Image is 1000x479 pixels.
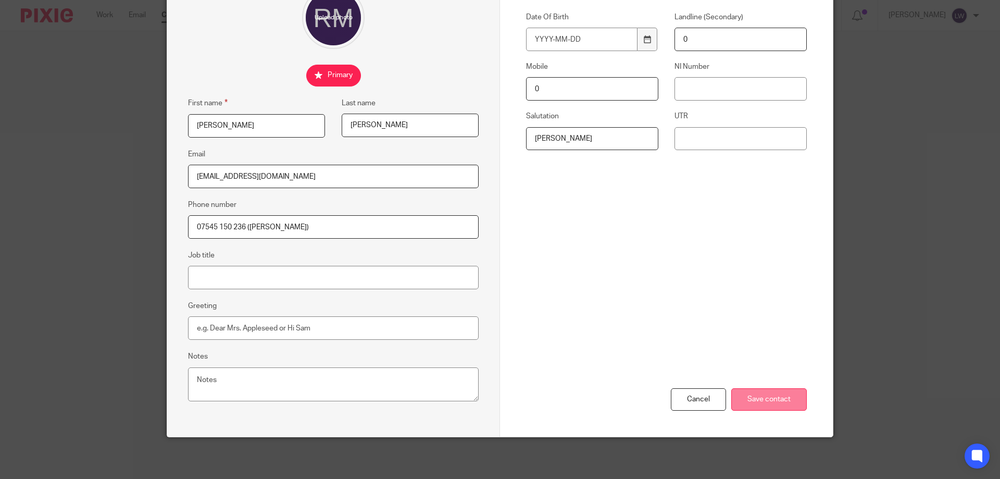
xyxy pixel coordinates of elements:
[188,351,208,362] label: Notes
[674,12,807,22] label: Landline (Secondary)
[188,316,479,340] input: e.g. Dear Mrs. Appleseed or Hi Sam
[671,388,726,411] div: Cancel
[188,250,215,261] label: Job title
[188,149,205,159] label: Email
[188,200,236,210] label: Phone number
[526,12,658,22] label: Date Of Birth
[188,301,217,311] label: Greeting
[342,98,376,108] label: Last name
[526,62,658,72] label: Mobile
[526,111,658,121] label: Salutation
[674,111,807,121] label: UTR
[674,62,807,72] label: NI Number
[526,28,637,51] input: YYYY-MM-DD
[188,97,228,109] label: First name
[731,388,807,411] input: Save contact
